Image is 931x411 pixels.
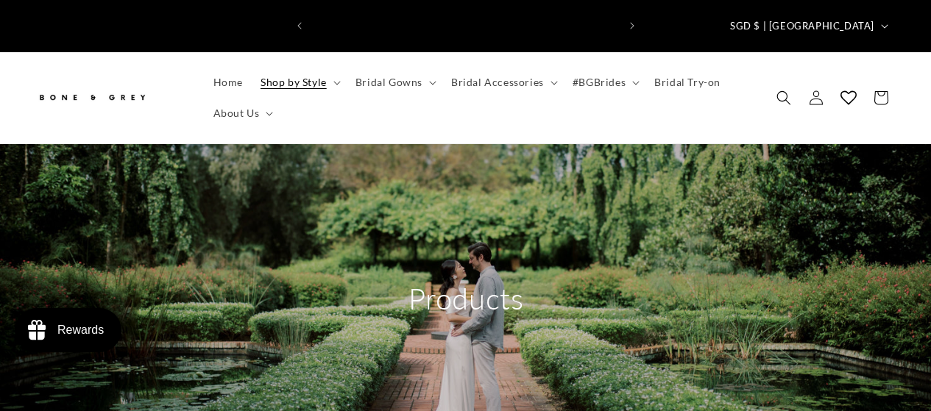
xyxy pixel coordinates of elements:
summary: Bridal Accessories [442,67,564,98]
a: Home [205,67,252,98]
img: Bone and Grey Bridal [37,85,147,110]
summary: #BGBrides [564,67,645,98]
span: Shop by Style [261,76,327,89]
span: SGD $ | [GEOGRAPHIC_DATA] [730,19,874,34]
span: About Us [213,107,260,120]
button: SGD $ | [GEOGRAPHIC_DATA] [721,12,894,40]
span: Bridal Accessories [451,76,544,89]
summary: Bridal Gowns [347,67,442,98]
span: Bridal Try-on [654,76,721,89]
summary: About Us [205,98,280,129]
span: #BGBrides [573,76,626,89]
span: Home [213,76,243,89]
summary: Search [768,82,800,114]
a: Bridal Try-on [645,67,729,98]
summary: Shop by Style [252,67,347,98]
button: Next announcement [616,12,648,40]
span: Bridal Gowns [355,76,422,89]
a: Bone and Grey Bridal [32,80,190,115]
h2: Products [326,279,606,318]
button: Previous announcement [283,12,316,40]
div: Rewards [57,324,104,337]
